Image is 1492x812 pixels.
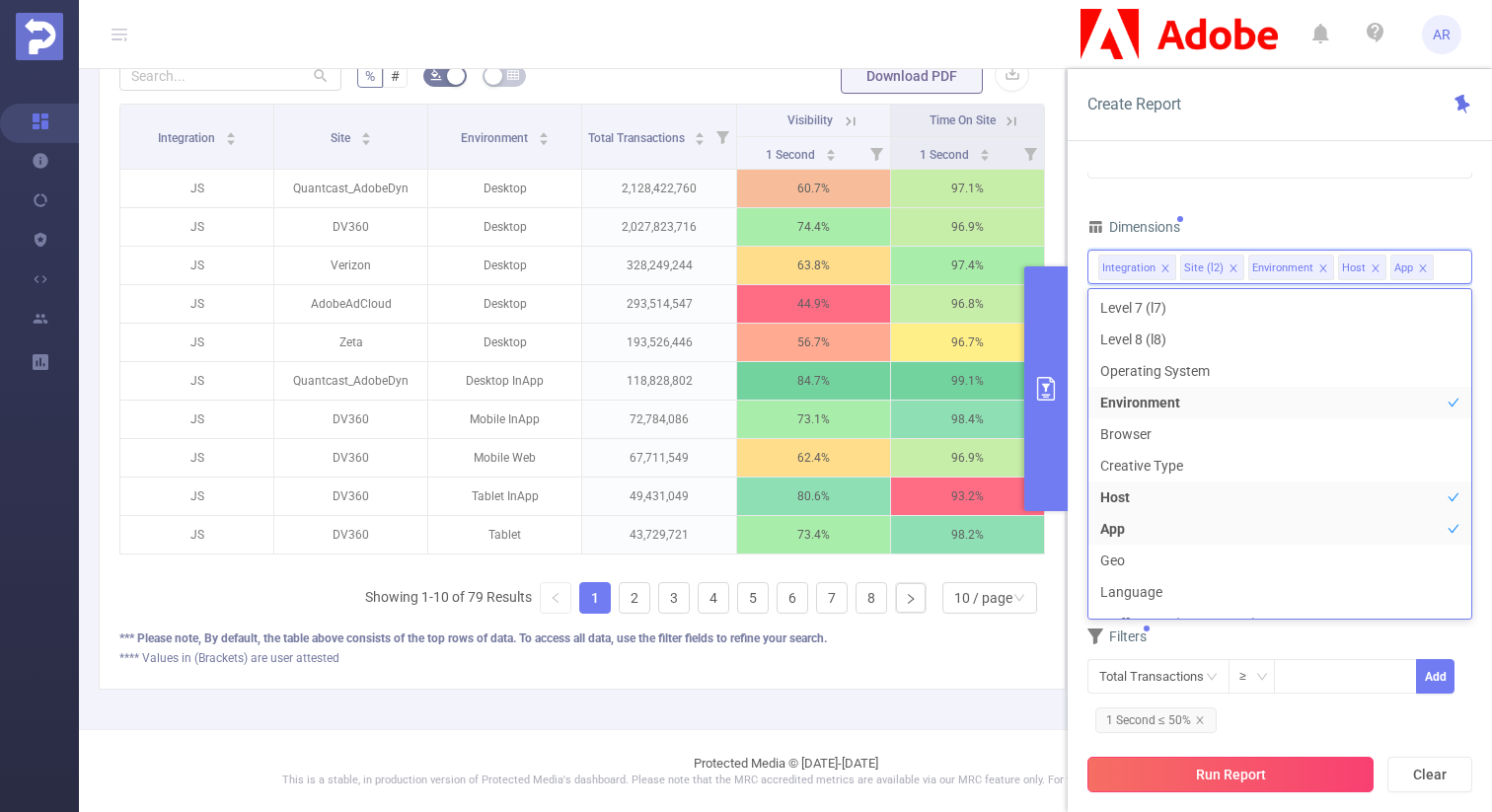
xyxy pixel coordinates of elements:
div: Site (l2) [1184,256,1224,281]
p: Desktop [428,324,581,361]
i: icon: caret-down [825,153,836,159]
p: 96.9% [891,439,1044,477]
span: Filters [1087,628,1147,644]
li: 1 [579,582,611,614]
i: icon: right [905,593,917,605]
div: Sort [979,146,991,158]
a: 4 [699,583,728,613]
img: Protected Media [16,13,63,60]
li: Traffic Type (SSAI, DOOH) [1088,608,1471,639]
p: 84.7% [737,362,890,400]
p: Mobile InApp [428,401,581,438]
a: 3 [659,583,689,613]
i: icon: check [1448,397,1459,408]
span: Create Report [1087,95,1181,113]
i: icon: check [1448,586,1459,598]
i: icon: table [507,69,519,81]
p: 63.8% [737,247,890,284]
li: 4 [698,582,729,614]
li: App [1088,513,1471,545]
span: Total Transactions [588,131,688,145]
p: 93.2% [891,478,1044,515]
p: Desktop [428,285,581,323]
p: 96.9% [891,208,1044,246]
a: 8 [857,583,886,613]
li: 2 [619,582,650,614]
a: 5 [738,583,768,613]
div: **** Values in (Brackets) are user attested [119,649,1045,667]
i: icon: check [1448,302,1459,314]
div: ≥ [1239,660,1260,693]
p: 97.1% [891,170,1044,207]
p: DV360 [274,401,427,438]
div: Sort [694,129,706,141]
div: Sort [538,129,550,141]
i: icon: caret-up [538,129,549,135]
div: Environment [1252,256,1313,281]
i: icon: caret-down [225,137,236,143]
p: 56.7% [737,324,890,361]
i: icon: caret-up [979,146,990,152]
i: icon: caret-up [695,129,706,135]
div: Sort [225,129,237,141]
span: 1 Second ≤ 50% [1095,707,1217,733]
span: Visibility [787,113,833,127]
li: Next Page [895,582,927,614]
p: Quantcast_AdobeDyn [274,362,427,400]
i: icon: caret-up [225,129,236,135]
li: Environment [1248,255,1334,280]
li: Host [1338,255,1386,280]
p: Verizon [274,247,427,284]
li: Level 8 (l8) [1088,324,1471,355]
li: 6 [777,582,808,614]
p: 98.4% [891,401,1044,438]
div: 10 / page [954,583,1012,613]
p: 43,729,721 [582,516,735,554]
span: Dimensions [1087,219,1180,235]
i: icon: close [1318,263,1328,275]
a: 2 [620,583,649,613]
p: JS [120,170,273,207]
p: Desktop [428,208,581,246]
p: JS [120,208,273,246]
i: icon: left [550,592,561,604]
p: 96.8% [891,285,1044,323]
p: 60.7% [737,170,890,207]
a: 7 [817,583,847,613]
i: icon: close [1195,715,1205,725]
span: 1 Second [766,148,818,162]
div: Sort [825,146,837,158]
i: icon: check [1448,428,1459,440]
p: Desktop [428,247,581,284]
p: 44.9% [737,285,890,323]
p: Desktop InApp [428,362,581,400]
span: Integration [158,131,218,145]
li: Language [1088,576,1471,608]
p: Zeta [274,324,427,361]
button: Clear [1387,757,1472,792]
p: 80.6% [737,478,890,515]
li: Host [1088,481,1471,513]
li: Previous Page [540,582,571,614]
i: Filter menu [1016,137,1044,169]
i: icon: caret-up [825,146,836,152]
p: DV360 [274,478,427,515]
li: Geo [1088,545,1471,576]
i: icon: check [1448,333,1459,345]
i: icon: caret-down [695,137,706,143]
i: icon: down [1013,592,1025,606]
p: 193,526,446 [582,324,735,361]
p: 73.1% [737,401,890,438]
p: Quantcast_AdobeDyn [274,170,427,207]
i: icon: check [1448,460,1459,472]
li: Operating System [1088,355,1471,387]
button: Run Report [1087,757,1374,792]
p: JS [120,478,273,515]
p: JS [120,516,273,554]
li: Creative Type [1088,450,1471,481]
div: *** Please note, By default, the table above consists of the top rows of data. To access all data... [119,629,1045,647]
p: 67,711,549 [582,439,735,477]
div: Integration [1102,256,1156,281]
p: AdobeAdCloud [274,285,427,323]
li: 3 [658,582,690,614]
